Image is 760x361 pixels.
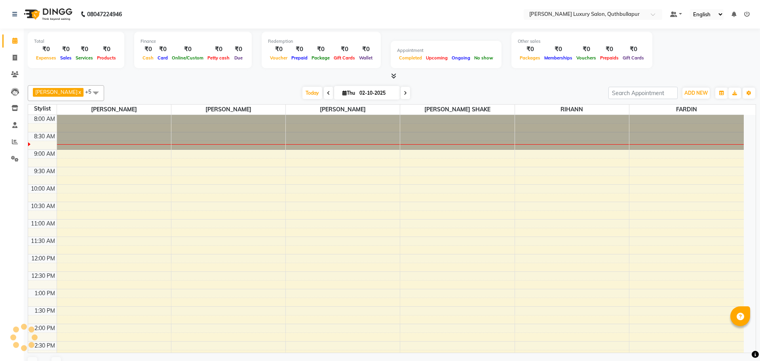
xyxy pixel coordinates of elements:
input: Search Appointment [608,87,678,99]
input: 2025-10-02 [357,87,397,99]
div: Appointment [397,47,495,54]
span: Completed [397,55,424,61]
span: RIHANN [515,105,629,115]
span: Thu [340,90,357,96]
div: 10:30 AM [29,202,57,210]
button: ADD NEW [682,88,710,99]
div: 8:30 AM [32,132,57,141]
div: ₹0 [58,45,74,54]
div: ₹0 [95,45,118,54]
div: ₹0 [621,45,646,54]
div: 9:30 AM [32,167,57,176]
div: 1:00 PM [33,289,57,298]
span: [PERSON_NAME] [35,89,78,95]
div: ₹0 [232,45,245,54]
span: Ongoing [450,55,472,61]
div: ₹0 [357,45,374,54]
div: ₹0 [518,45,542,54]
span: [PERSON_NAME] [57,105,171,115]
span: +5 [85,88,97,95]
div: 11:00 AM [29,220,57,228]
span: Package [310,55,332,61]
div: ₹0 [34,45,58,54]
div: ₹0 [310,45,332,54]
div: Total [34,38,118,45]
span: [PERSON_NAME] [286,105,400,115]
span: Prepaids [598,55,621,61]
div: 11:30 AM [29,237,57,245]
div: Finance [141,38,245,45]
div: ₹0 [289,45,310,54]
div: ₹0 [205,45,232,54]
div: 10:00 AM [29,185,57,193]
span: Wallet [357,55,374,61]
div: 2:00 PM [33,324,57,332]
div: ₹0 [268,45,289,54]
b: 08047224946 [87,3,122,25]
span: Memberships [542,55,574,61]
span: [PERSON_NAME] [171,105,285,115]
div: ₹0 [332,45,357,54]
div: Stylist [28,105,57,113]
span: Prepaid [289,55,310,61]
div: ₹0 [74,45,95,54]
span: Packages [518,55,542,61]
span: Gift Cards [332,55,357,61]
span: Petty cash [205,55,232,61]
span: Upcoming [424,55,450,61]
div: Redemption [268,38,374,45]
span: Expenses [34,55,58,61]
div: ₹0 [156,45,170,54]
div: ₹0 [542,45,574,54]
span: Cash [141,55,156,61]
span: Today [302,87,322,99]
div: ₹0 [170,45,205,54]
span: Vouchers [574,55,598,61]
div: Other sales [518,38,646,45]
div: 12:00 PM [30,254,57,263]
span: Services [74,55,95,61]
div: ₹0 [141,45,156,54]
span: Sales [58,55,74,61]
span: [PERSON_NAME] SHAKE [400,105,514,115]
span: Products [95,55,118,61]
div: 8:00 AM [32,115,57,123]
span: No show [472,55,495,61]
span: Gift Cards [621,55,646,61]
span: Due [232,55,245,61]
span: Online/Custom [170,55,205,61]
div: ₹0 [574,45,598,54]
span: Voucher [268,55,289,61]
span: ADD NEW [684,90,708,96]
a: x [78,89,81,95]
img: logo [20,3,74,25]
div: 12:30 PM [30,272,57,280]
div: ₹0 [598,45,621,54]
span: Card [156,55,170,61]
span: FARDIN [629,105,744,115]
div: 2:30 PM [33,342,57,350]
div: 9:00 AM [32,150,57,158]
div: 1:30 PM [33,307,57,315]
